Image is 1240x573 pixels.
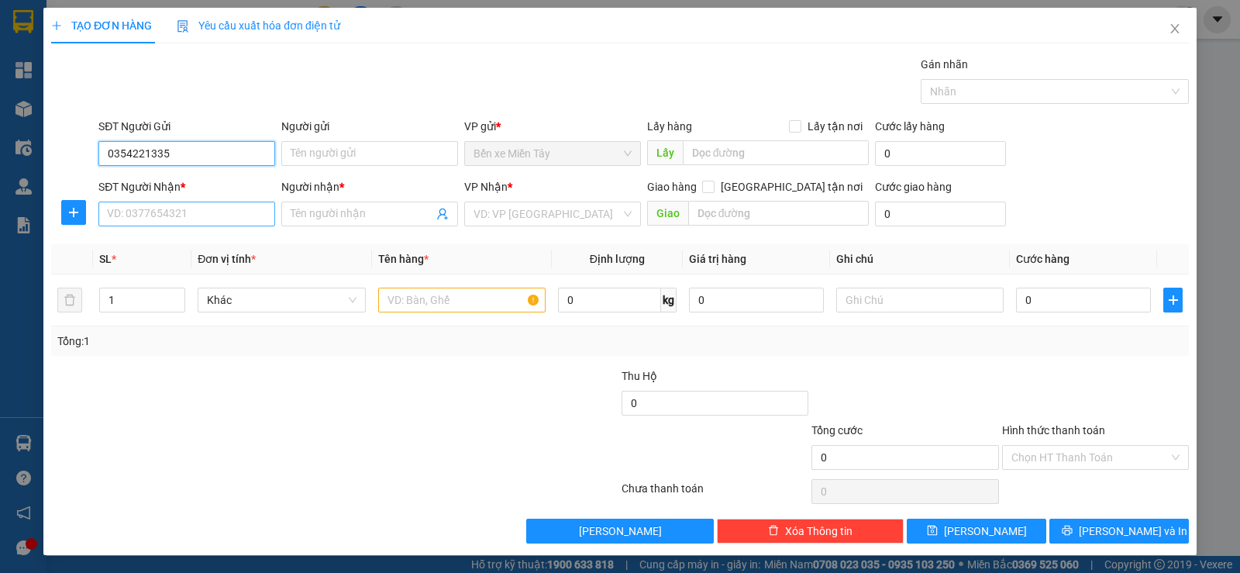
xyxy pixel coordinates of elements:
div: Tổng: 1 [57,333,480,350]
button: save[PERSON_NAME] [907,519,1046,544]
div: SĐT Người Gửi [98,118,275,135]
span: Giá trị hàng [689,253,746,265]
span: save [927,525,938,537]
span: Lấy [647,140,683,165]
div: SĐT Người Nhận [98,178,275,195]
span: [PERSON_NAME] và In [1079,523,1187,540]
span: [PERSON_NAME] [944,523,1027,540]
input: Ghi Chú [836,288,1004,312]
label: Cước lấy hàng [875,120,945,133]
label: Cước giao hàng [875,181,952,193]
span: Định lượng [590,253,645,265]
span: Cước hàng [1016,253,1069,265]
span: Khác [207,288,356,312]
span: Đơn vị tính [198,253,256,265]
input: VD: Bàn, Ghế [378,288,546,312]
button: plus [61,200,86,225]
span: Lấy hàng [647,120,692,133]
button: deleteXóa Thông tin [717,519,904,544]
button: plus [1163,288,1183,312]
span: Tổng cước [811,424,863,437]
span: Thu Hộ [622,370,657,382]
input: 0 [689,288,824,312]
div: Người gửi [281,118,458,135]
input: Cước giao hàng [875,202,1006,226]
span: Yêu cầu xuất hóa đơn điện tử [177,19,340,32]
span: plus [62,206,85,219]
span: TẠO ĐƠN HÀNG [51,19,152,32]
label: Hình thức thanh toán [1002,424,1105,437]
button: delete [57,288,82,312]
span: Tên hàng [378,253,429,265]
button: Close [1153,8,1197,51]
input: Cước lấy hàng [875,141,1006,166]
span: close [1169,22,1181,35]
span: user-add [436,208,449,220]
span: SL [99,253,112,265]
span: [GEOGRAPHIC_DATA] tận nơi [715,178,869,195]
div: Người nhận [281,178,458,195]
span: delete [768,525,779,537]
span: [PERSON_NAME] [579,523,662,540]
span: plus [1164,294,1182,306]
span: VP Nhận [464,181,508,193]
span: printer [1062,525,1073,537]
span: Bến xe Miền Tây [474,142,632,165]
span: Giao [647,201,688,226]
div: VP gửi [464,118,641,135]
th: Ghi chú [830,244,1010,274]
div: Chưa thanh toán [620,480,810,507]
span: Xóa Thông tin [785,523,852,540]
input: Dọc đường [688,201,870,226]
input: Dọc đường [683,140,870,165]
button: [PERSON_NAME] [526,519,713,544]
span: Lấy tận nơi [801,118,869,135]
span: plus [51,20,62,31]
button: printer[PERSON_NAME] và In [1049,519,1189,544]
label: Gán nhãn [921,58,968,71]
span: Giao hàng [647,181,697,193]
img: icon [177,20,189,33]
span: kg [661,288,677,312]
